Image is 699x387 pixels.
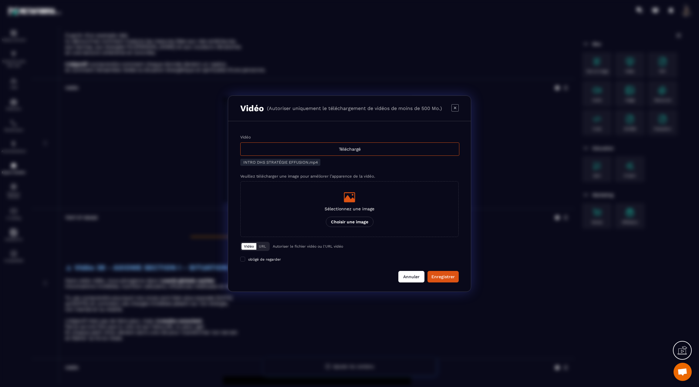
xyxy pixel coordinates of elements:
div: Ouvrir le chat [674,363,692,381]
button: URL [256,243,268,250]
div: Téléchargé [240,142,459,156]
p: Autoriser le fichier vidéo ou l'URL vidéo [273,244,343,249]
div: Enregistrer [431,274,455,280]
label: Veuillez télécharger une image pour améliorer l’apparence de la vidéo. [240,174,375,178]
label: Vidéo [240,135,251,139]
button: Annuler [398,271,424,282]
p: Sélectionnez une image [325,206,374,211]
h3: Vidéo [240,103,264,113]
button: Vidéo [241,243,256,250]
span: obligé de regarder [248,257,281,262]
span: INTRO DHS STRATÉGIE EFFUSION.mp4 [243,160,318,165]
p: Choisir une image [326,217,373,227]
p: (Autoriser uniquement le téléchargement de vidéos de moins de 500 Mo.) [267,105,442,111]
button: Enregistrer [427,271,459,282]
